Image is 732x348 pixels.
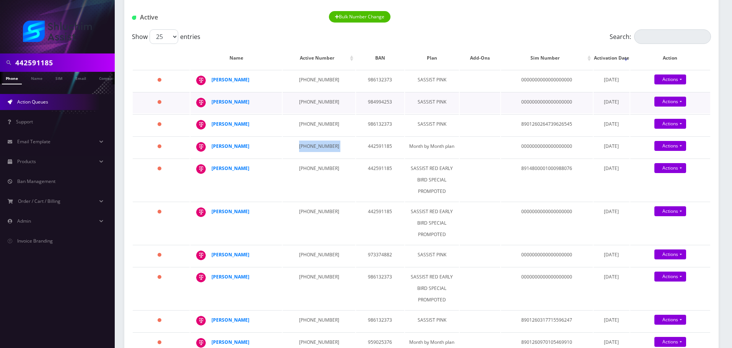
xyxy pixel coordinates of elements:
[654,141,686,151] a: Actions
[610,29,711,44] label: Search:
[604,143,619,149] span: [DATE]
[501,159,593,201] td: 8914800001000988076
[356,159,404,201] td: 442591185
[594,47,630,69] th: Activation Date: activate to sort column ascending
[405,245,459,266] td: SASSIST PINK
[16,118,33,125] span: Support
[150,29,178,44] select: Showentries
[654,163,686,173] a: Actions
[15,55,113,70] input: Search in Company
[283,114,355,136] td: [PHONE_NUMBER]
[604,99,619,105] span: [DATE]
[501,202,593,244] td: 0000000000000000000
[211,165,249,172] a: [PERSON_NAME]
[604,208,619,215] span: [DATE]
[604,165,619,172] span: [DATE]
[604,317,619,323] span: [DATE]
[356,92,404,113] td: 984994253
[405,47,459,69] th: Plan
[501,136,593,158] td: 0000000000000000000
[356,47,404,69] th: BAN
[654,97,686,107] a: Actions
[283,47,355,69] th: Active Number: activate to sort column ascending
[283,70,355,91] td: [PHONE_NUMBER]
[405,267,459,309] td: SASSIST RED EARLY BIRD SPECIAL PROMPOTED
[17,99,48,105] span: Action Queues
[630,47,710,69] th: Action
[23,21,92,42] img: Shluchim Assist
[501,92,593,113] td: 0000000000000000000
[283,136,355,158] td: [PHONE_NUMBER]
[356,70,404,91] td: 986132373
[190,47,282,69] th: Name
[460,47,500,69] th: Add-Ons
[654,119,686,129] a: Actions
[654,206,686,216] a: Actions
[17,238,53,244] span: Invoice Branding
[356,267,404,309] td: 986132373
[27,72,46,84] a: Name
[211,143,249,149] a: [PERSON_NAME]
[405,136,459,158] td: Month by Month plan
[405,159,459,201] td: SASSIST RED EARLY BIRD SPECIAL PROMPOTED
[501,245,593,266] td: 0000000000000000000
[283,245,355,266] td: [PHONE_NUMBER]
[132,14,317,21] h1: Active
[72,72,90,84] a: Email
[604,76,619,83] span: [DATE]
[654,337,686,347] a: Actions
[501,267,593,309] td: 0000000000000000000
[634,29,711,44] input: Search:
[18,198,60,204] span: Order / Cart / Billing
[604,121,619,127] span: [DATE]
[501,114,593,136] td: 8901260264739626545
[211,274,249,280] a: [PERSON_NAME]
[211,76,249,83] a: [PERSON_NAME]
[17,218,31,224] span: Admin
[604,339,619,345] span: [DATE]
[405,310,459,332] td: SASSIST PINK
[132,29,200,44] label: Show entries
[405,202,459,244] td: SASSIST RED EARLY BIRD SPECIAL PROMPOTED
[211,121,249,127] a: [PERSON_NAME]
[356,310,404,332] td: 986132373
[501,310,593,332] td: 8901260317715596247
[654,74,686,84] a: Actions
[329,11,391,23] button: Bulk Number Change
[501,70,593,91] td: 0000000000000000000
[211,251,249,258] a: [PERSON_NAME]
[95,72,121,84] a: Company
[17,138,50,145] span: Email Template
[211,208,249,215] a: [PERSON_NAME]
[132,16,136,20] img: Active
[405,92,459,113] td: SASSIST PINK
[654,249,686,259] a: Actions
[283,202,355,244] td: [PHONE_NUMBER]
[356,202,404,244] td: 442591185
[356,136,404,158] td: 442591185
[356,245,404,266] td: 973374882
[405,70,459,91] td: SASSIST PINK
[356,114,404,136] td: 986132373
[211,99,249,105] a: [PERSON_NAME]
[283,92,355,113] td: [PHONE_NUMBER]
[283,310,355,332] td: [PHONE_NUMBER]
[211,339,249,345] a: [PERSON_NAME]
[52,72,66,84] a: SIM
[2,72,22,84] a: Phone
[604,251,619,258] span: [DATE]
[211,317,249,323] a: [PERSON_NAME]
[654,272,686,282] a: Actions
[283,267,355,309] td: [PHONE_NUMBER]
[283,159,355,201] td: [PHONE_NUMBER]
